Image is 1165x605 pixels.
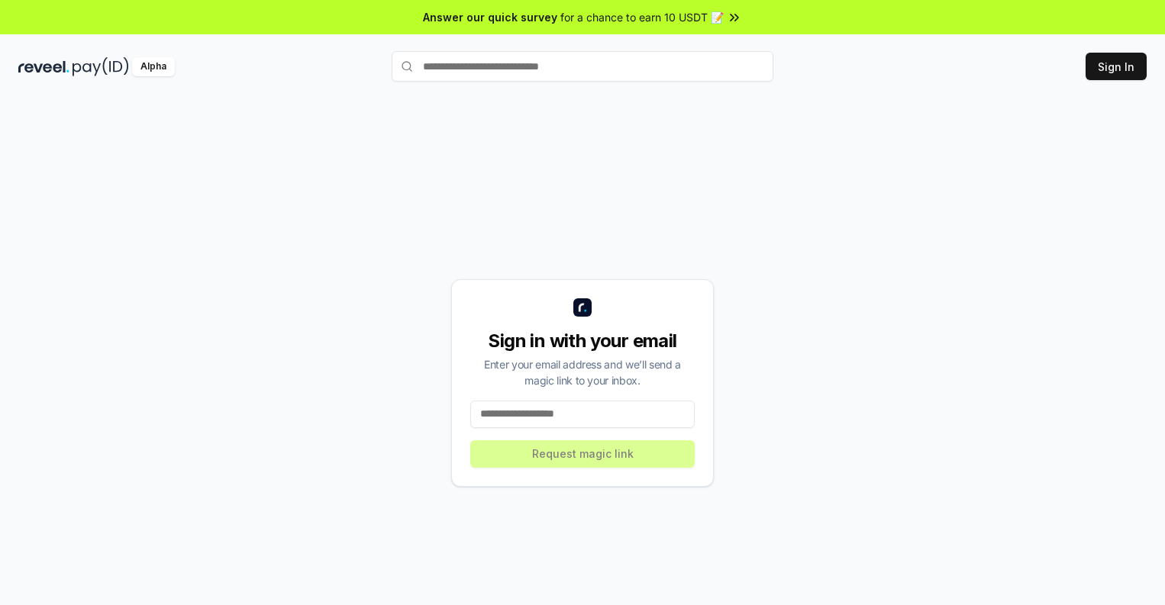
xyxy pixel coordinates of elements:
[560,9,724,25] span: for a chance to earn 10 USDT 📝
[18,57,69,76] img: reveel_dark
[573,298,592,317] img: logo_small
[470,356,695,388] div: Enter your email address and we’ll send a magic link to your inbox.
[1086,53,1147,80] button: Sign In
[470,329,695,353] div: Sign in with your email
[73,57,129,76] img: pay_id
[423,9,557,25] span: Answer our quick survey
[132,57,175,76] div: Alpha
